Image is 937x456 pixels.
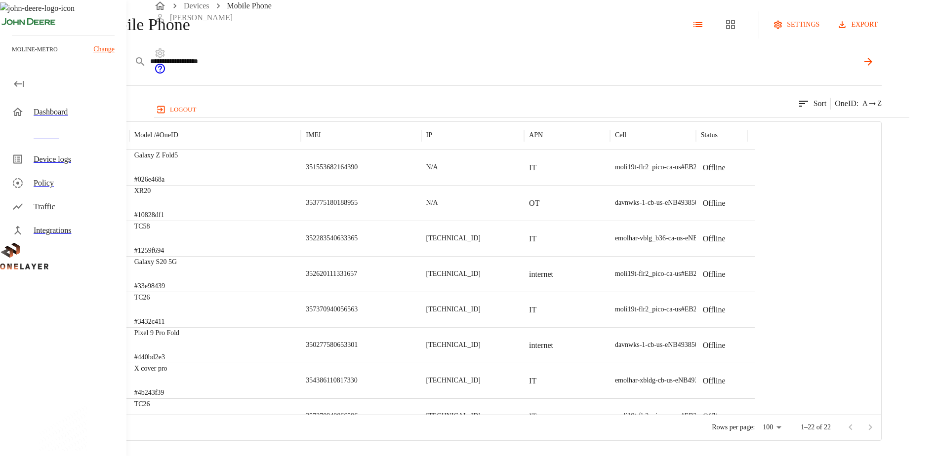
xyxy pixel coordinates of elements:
[306,411,358,421] p: 357370940066596
[154,102,909,117] a: logout
[170,12,233,24] p: [PERSON_NAME]
[306,233,358,243] p: 352283540633365
[681,163,783,171] span: #EB212810102::NOKIA::FW2QQD
[306,340,358,350] p: 350277580653301
[426,304,481,314] p: [TECHNICAL_ID]
[529,130,543,140] p: APN
[134,388,167,398] p: #4b243f39
[134,151,178,160] p: Galaxy Z Fold5
[703,162,726,174] p: Offline
[681,412,783,419] span: #EB212810102::NOKIA::FW2QQD
[426,411,481,421] p: [TECHNICAL_ID]
[134,210,164,220] p: #10828df1
[615,233,820,243] div: emolhar-vblg_b36-ca-us-eNB432539 #EB211210942::NOKIA::FW2QQD
[801,422,831,432] p: 1–22 of 22
[154,68,166,76] span: Support Portal
[134,328,179,338] p: Pixel 9 Pro Fold
[529,411,536,422] p: IT
[154,102,200,117] button: logout
[426,198,438,208] p: N/A
[703,304,726,316] p: Offline
[703,375,726,387] p: Offline
[306,376,357,385] p: 354386110817330
[426,340,481,350] p: [TECHNICAL_ID]
[529,304,536,316] p: IT
[701,130,718,140] p: Status
[306,162,358,172] p: 351553682164390
[306,304,358,314] p: 357370940056563
[134,293,165,303] p: TC26
[615,377,708,384] span: emolhar-xbldg-cb-us-eNB493831
[615,376,799,385] div: emolhar-xbldg-cb-us-eNB493831 #DH240725609::NOKIA::ASIB
[134,352,179,362] p: #440bd2e3
[703,411,726,422] p: Offline
[703,233,726,245] p: Offline
[615,270,681,277] span: moli19t-flr2_pico-ca-us
[134,175,178,185] p: #026e468a
[529,340,553,351] p: internet
[134,317,165,327] p: #3432c411
[134,222,164,231] p: TC58
[529,197,539,209] p: OT
[184,1,209,10] a: Devices
[134,364,167,374] p: X cover pro
[529,268,553,280] p: internet
[134,257,177,267] p: Galaxy S20 5G
[615,412,681,419] span: moli19t-flr2_pico-ca-us
[681,305,783,313] span: #EB212810102::NOKIA::FW2QQD
[306,269,357,279] p: 352620111331657
[306,130,321,140] p: IMEI
[529,233,536,245] p: IT
[615,341,698,348] span: davnwks-1-cb-us-eNB493850
[426,130,432,140] p: IP
[615,305,681,313] span: moli19t-flr2_pico-ca-us
[529,162,536,174] p: IT
[703,197,726,209] p: Offline
[615,130,626,140] p: Cell
[134,186,164,196] p: XR20
[426,233,481,243] p: [TECHNICAL_ID]
[615,199,698,206] span: davnwks-1-cb-us-eNB493850
[703,340,726,351] p: Offline
[134,246,164,256] p: #1259f694
[615,234,719,242] span: emolhar-vblg_b36-ca-us-eNB432539
[712,422,755,432] p: Rows per page:
[134,399,164,409] p: TC26
[615,163,681,171] span: moli19t-flr2_pico-ca-us
[759,420,785,435] div: 100
[703,268,726,280] p: Offline
[154,68,166,76] a: onelayer-support
[306,198,358,208] p: 353775180188955
[529,375,536,387] p: IT
[134,130,178,140] p: Model /
[156,131,178,139] span: # OneID
[134,281,177,291] p: #33e98439
[426,162,438,172] p: N/A
[426,376,481,385] p: [TECHNICAL_ID]
[681,270,783,277] span: #EB212810102::NOKIA::FW2QQD
[426,269,481,279] p: [TECHNICAL_ID]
